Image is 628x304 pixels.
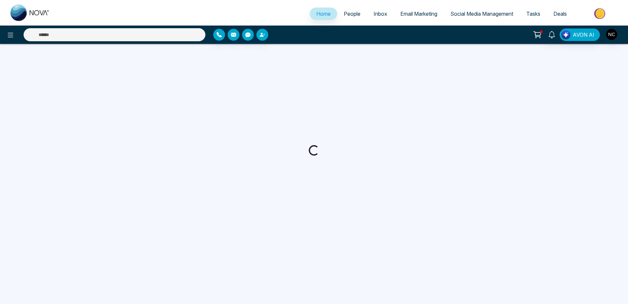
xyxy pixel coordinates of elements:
a: Email Marketing [394,8,444,20]
img: Market-place.gif [577,6,624,21]
span: AVON AI [573,31,594,39]
img: Lead Flow [561,30,570,39]
span: Home [316,10,331,17]
a: Social Media Management [444,8,520,20]
span: People [344,10,360,17]
img: Nova CRM Logo [10,5,50,21]
a: Deals [547,8,573,20]
a: Tasks [520,8,547,20]
a: Inbox [367,8,394,20]
span: Deals [553,10,567,17]
span: Inbox [374,10,387,17]
span: Tasks [526,10,540,17]
span: Email Marketing [400,10,437,17]
a: Home [310,8,337,20]
button: AVON AI [560,28,600,41]
span: Social Media Management [450,10,513,17]
a: People [337,8,367,20]
img: User Avatar [606,29,617,40]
